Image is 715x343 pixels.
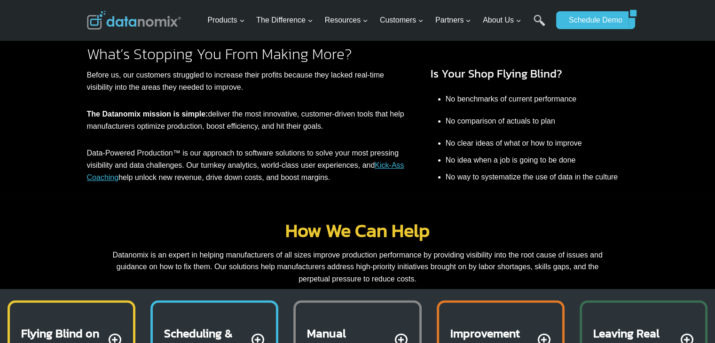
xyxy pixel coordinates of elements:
[87,161,404,181] a: Kick-Ass Coaching
[110,249,606,285] p: Datanomix is an expert in helping manufacturers of all sizes improve production performance by pr...
[87,11,181,30] img: Datanomix
[204,5,551,36] nav: Primary Navigation
[207,14,244,26] span: Products
[87,47,404,62] h2: What’s Stopping You From Making More?
[446,166,629,188] li: No way to systematize the use of data in the culture
[446,154,629,166] li: No idea when a job is going to be done
[110,221,606,240] h2: How We Can Help
[87,69,404,93] p: Before us, our customers struggled to increase their profits because they lacked real-time visibi...
[431,65,629,82] h3: Is Your Shop Flying Blind?
[446,132,629,154] li: No clear ideas of what or how to improve
[435,14,471,26] span: Partners
[534,15,545,36] a: Search
[87,147,404,183] p: Data-Powered Production™ is our approach to software solutions to solve your most pressing visibi...
[212,0,242,9] span: Last Name
[446,88,629,110] li: No benchmarks of current performance
[325,14,368,26] span: Resources
[256,14,313,26] span: The Difference
[446,110,629,132] li: No comparison of actuals to plan
[128,210,158,216] a: Privacy Policy
[87,108,404,132] p: deliver the most innovative, customer-driven tools that help manufacturers optimize production, b...
[212,39,254,47] span: Phone number
[483,14,521,26] span: About Us
[87,110,208,118] strong: The Datanomix mission is simple:
[212,116,248,125] span: State/Region
[105,210,119,216] a: Terms
[380,14,424,26] span: Customers
[556,11,629,29] a: Schedule Demo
